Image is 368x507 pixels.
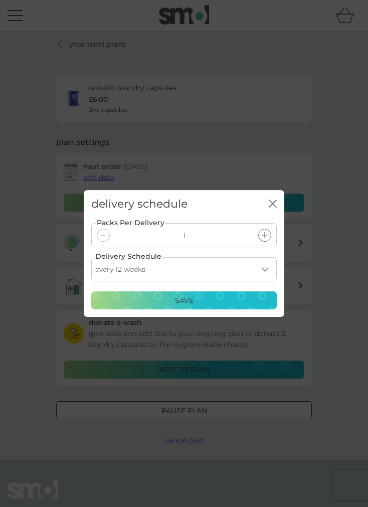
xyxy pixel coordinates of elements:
p: Save [175,295,194,306]
button: close [269,200,277,209]
label: Packs Per Delivery [96,217,165,228]
p: 1 [183,230,186,241]
button: Save [91,291,277,309]
label: Delivery Schedule [95,251,161,262]
h2: delivery schedule [91,198,188,211]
